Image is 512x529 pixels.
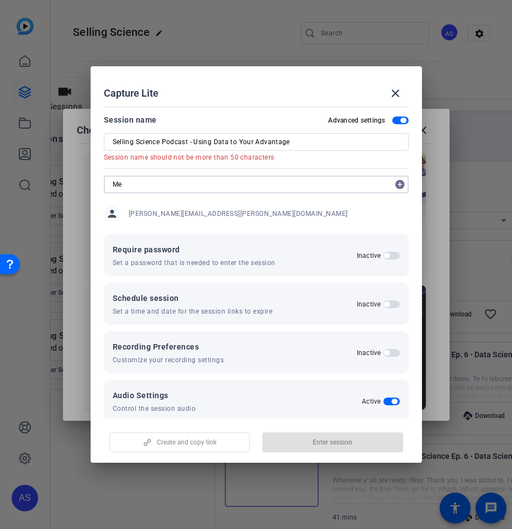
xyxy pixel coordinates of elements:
[113,307,273,316] span: Set a time and date for the session links to expire
[113,178,389,191] input: Add others: Type email or team member name
[113,340,224,353] span: Recording Preferences
[113,356,224,364] span: Customize your recording settings
[129,209,348,218] span: [PERSON_NAME][EMAIL_ADDRESS][PERSON_NAME][DOMAIN_NAME]
[113,404,196,413] span: Control the session audio
[389,87,402,100] mat-icon: close
[328,116,385,125] h2: Advanced settings
[113,389,196,402] span: Audio Settings
[113,135,400,149] input: Enter Session Name
[104,113,157,126] div: Session name
[113,292,273,305] span: Schedule session
[391,176,409,193] mat-icon: add_circle
[104,205,120,222] mat-icon: person
[391,176,409,193] button: Add
[113,243,276,256] span: Require password
[104,80,409,107] div: Capture Lite
[113,258,276,267] span: Set a password that is needed to enter the session
[362,397,381,406] h2: Active
[357,348,381,357] h2: Inactive
[104,151,400,163] mat-error: Session name should not be more than 50 characters
[357,251,381,260] h2: Inactive
[357,300,381,309] h2: Inactive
